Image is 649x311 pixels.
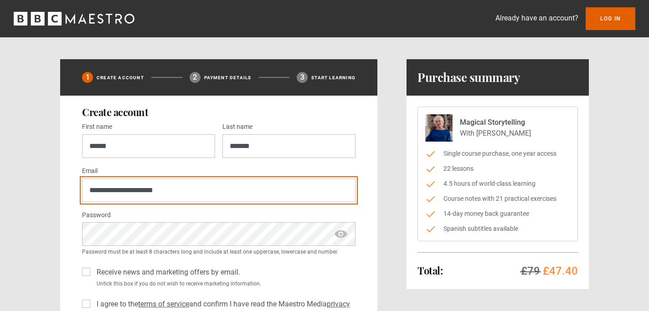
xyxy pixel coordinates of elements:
[297,72,308,83] div: 3
[425,179,570,189] li: 4.5 hours of world-class learning
[311,74,355,81] p: Start learning
[425,164,570,173] li: 22 lessons
[460,128,531,139] p: With [PERSON_NAME]
[82,248,355,256] small: Password must be at least 8 characters long and include at least one uppercase, lowercase and num...
[82,72,93,83] div: 1
[82,107,355,117] h2: Create account
[425,149,570,158] li: Single course purchase, one year access
[93,267,240,278] label: Receive news and marketing offers by email.
[138,300,189,308] a: terms of service
[460,117,531,128] p: Magical Storytelling
[521,265,540,277] span: £79
[495,13,578,24] p: Already have an account?
[82,122,112,133] label: First name
[425,224,570,234] li: Spanish subtitles available
[543,265,578,277] span: £47.40
[586,7,635,30] a: Log In
[82,210,111,221] label: Password
[417,265,443,276] h2: Total:
[425,194,570,204] li: Course notes with 21 practical exercises
[222,122,252,133] label: Last name
[97,74,144,81] p: Create Account
[204,74,252,81] p: Payment details
[425,209,570,219] li: 14-day money back guarantee
[82,166,98,177] label: Email
[93,280,355,288] small: Untick this box if you do not wish to receive marketing information.
[14,12,134,25] svg: BBC Maestro
[334,222,348,246] span: show password
[417,70,520,85] h1: Purchase summary
[190,72,201,83] div: 2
